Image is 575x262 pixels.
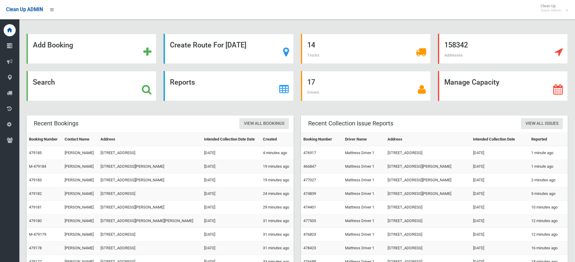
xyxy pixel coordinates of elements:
[62,214,98,228] td: [PERSON_NAME]
[29,205,42,209] a: 479181
[29,164,46,169] a: M-479184
[444,41,468,49] strong: 158342
[541,8,561,13] small: Super Admin
[260,228,293,241] td: 31 minutes ago
[471,241,529,255] td: [DATE]
[307,53,319,57] span: Trucks
[529,187,568,201] td: 5 minutes ago
[170,78,195,86] strong: Reports
[164,71,293,101] a: Reports
[98,201,202,214] td: [STREET_ADDRESS][PERSON_NAME]
[202,228,260,241] td: [DATE]
[62,133,98,146] th: Contact Name
[301,133,343,146] th: Booking Number
[303,232,316,237] a: 476823
[343,173,385,187] td: Mattress Driver 1
[521,118,563,129] a: View All Issues
[343,146,385,160] td: Mattress Driver 1
[343,214,385,228] td: Mattress Driver 1
[529,228,568,241] td: 12 minutes ago
[343,241,385,255] td: Mattress Driver 1
[62,187,98,201] td: [PERSON_NAME]
[239,118,289,129] a: View All Bookings
[385,160,471,173] td: [STREET_ADDRESS][PERSON_NAME]
[385,228,471,241] td: [STREET_ADDRESS]
[98,241,202,255] td: [STREET_ADDRESS]
[307,78,315,86] strong: 17
[170,41,246,49] strong: Create Route For [DATE]
[98,160,202,173] td: [STREET_ADDRESS][PERSON_NAME]
[62,173,98,187] td: [PERSON_NAME]
[529,201,568,214] td: 10 minutes ago
[202,201,260,214] td: [DATE]
[164,34,293,64] a: Create Route For [DATE]
[471,133,529,146] th: Intended Collection Date
[385,201,471,214] td: [STREET_ADDRESS]
[385,214,471,228] td: [STREET_ADDRESS]
[260,146,293,160] td: 4 minutes ago
[98,146,202,160] td: [STREET_ADDRESS]
[303,150,316,155] a: 476917
[6,7,43,12] span: Clean Up ADMIN
[62,201,98,214] td: [PERSON_NAME]
[202,214,260,228] td: [DATE]
[29,218,42,223] a: 479180
[529,133,568,146] th: Reported
[471,201,529,214] td: [DATE]
[27,133,62,146] th: Booking Number
[62,241,98,255] td: [PERSON_NAME]
[343,160,385,173] td: Mattress Driver 1
[98,173,202,187] td: [STREET_ADDRESS][PERSON_NAME]
[538,4,567,13] span: Clean Up
[202,133,260,146] th: Intended Collection Date Date
[471,228,529,241] td: [DATE]
[260,173,293,187] td: 19 minutes ago
[29,232,46,237] a: M-479179
[260,133,293,146] th: Created
[303,191,316,196] a: 474839
[27,34,156,64] a: Add Booking
[307,41,315,49] strong: 14
[385,146,471,160] td: [STREET_ADDRESS]
[202,187,260,201] td: [DATE]
[98,228,202,241] td: [STREET_ADDRESS]
[260,201,293,214] td: 29 minutes ago
[202,160,260,173] td: [DATE]
[343,187,385,201] td: Mattress Driver 1
[529,173,568,187] td: 2 minutes ago
[444,78,499,86] strong: Manage Capacity
[33,78,55,86] strong: Search
[303,246,316,250] a: 478423
[62,228,98,241] td: [PERSON_NAME]
[438,34,568,64] a: 158342 Addresses
[202,241,260,255] td: [DATE]
[260,214,293,228] td: 31 minutes ago
[471,146,529,160] td: [DATE]
[301,34,431,64] a: 14 Trucks
[62,160,98,173] td: [PERSON_NAME]
[98,214,202,228] td: [STREET_ADDRESS][PERSON_NAME][PERSON_NAME]
[529,146,568,160] td: 1 minute ago
[29,246,42,250] a: 479178
[529,241,568,255] td: 16 minutes ago
[385,187,471,201] td: [STREET_ADDRESS][PERSON_NAME]
[307,90,319,95] span: Drivers
[260,160,293,173] td: 19 minutes ago
[471,214,529,228] td: [DATE]
[29,178,42,182] a: 479183
[62,146,98,160] td: [PERSON_NAME]
[260,241,293,255] td: 31 minutes ago
[33,41,73,49] strong: Add Booking
[444,53,463,57] span: Addresses
[471,160,529,173] td: [DATE]
[260,187,293,201] td: 24 minutes ago
[471,173,529,187] td: [DATE]
[301,71,431,101] a: 17 Drivers
[343,133,385,146] th: Driver Name
[29,150,42,155] a: 479185
[438,71,568,101] a: Manage Capacity
[98,187,202,201] td: [STREET_ADDRESS]
[303,205,316,209] a: 474401
[303,164,316,169] a: 466847
[385,133,471,146] th: Address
